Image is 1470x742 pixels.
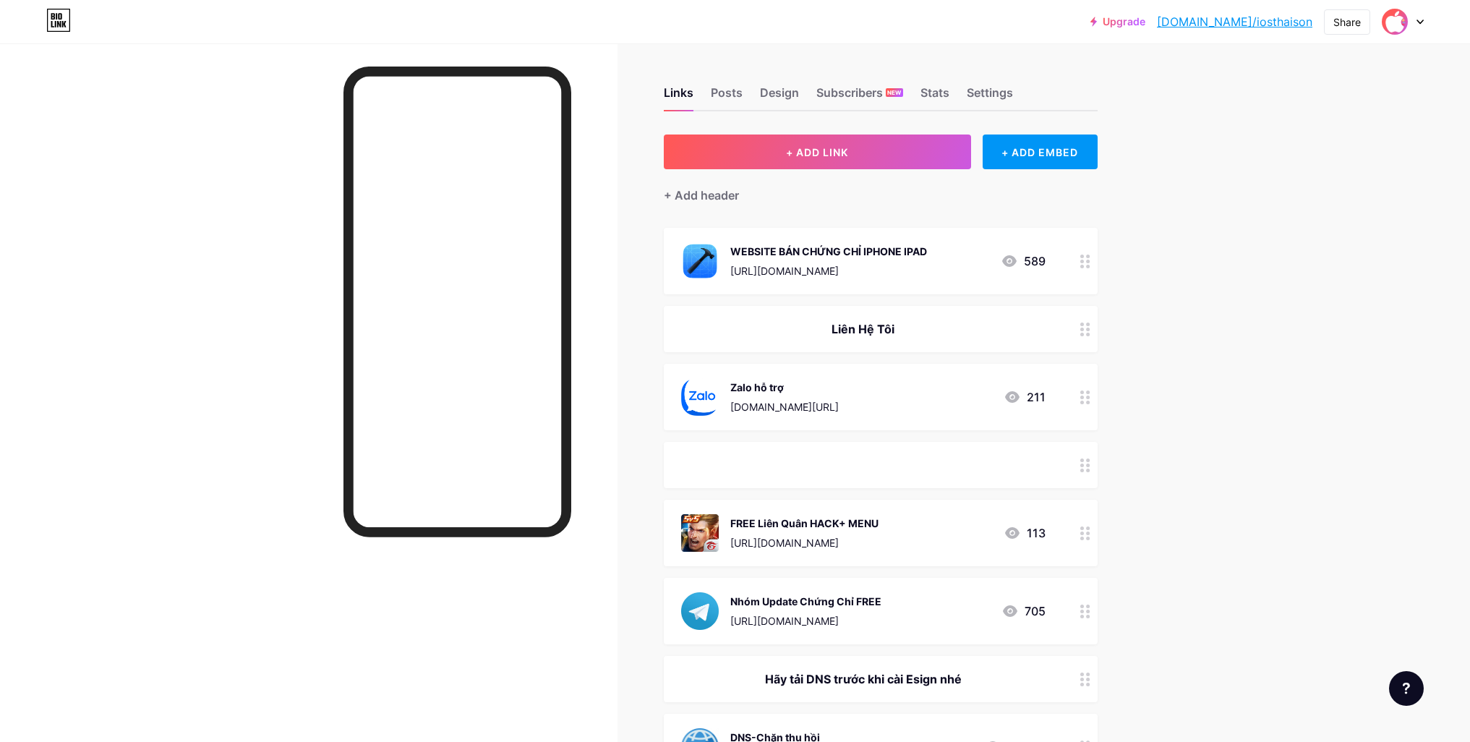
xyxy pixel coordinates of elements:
div: 589 [1001,252,1046,270]
div: Liên Hệ Tôi [681,320,1046,338]
img: Nhóm Update Chứng Chỉ FREE [681,592,719,630]
div: 705 [1001,602,1046,620]
div: + ADD EMBED [983,135,1098,169]
div: ㅤ [681,456,1046,474]
a: [DOMAIN_NAME]/iosthaison [1157,13,1312,30]
img: Zalo hỗ trợ [681,378,719,416]
div: 211 [1004,388,1046,406]
div: [URL][DOMAIN_NAME] [730,613,881,628]
div: WEBSITE BÁN CHỨNG CHỈ IPHONE IPAD [730,244,927,259]
div: + Add header [664,187,739,204]
div: Settings [967,84,1013,110]
div: [DOMAIN_NAME][URL] [730,399,839,414]
div: Share [1333,14,1361,30]
div: [URL][DOMAIN_NAME] [730,535,879,550]
div: Subscribers [816,84,903,110]
div: Zalo hỗ trợ [730,380,839,395]
a: Upgrade [1090,16,1145,27]
button: + ADD LINK [664,135,971,169]
span: NEW [887,88,901,97]
div: Posts [711,84,743,110]
div: Hãy tải DNS trước khi cài Esign nhé [681,670,1046,688]
img: FREE Liên Quân HACK+ MENU [681,514,719,552]
span: + ADD LINK [786,146,848,158]
div: Nhóm Update Chứng Chỉ FREE [730,594,881,609]
div: Design [760,84,799,110]
div: [URL][DOMAIN_NAME] [730,263,927,278]
img: WEBSITE BÁN CHỨNG CHỈ IPHONE IPAD [681,242,719,280]
img: AppleP12VN [1381,8,1409,35]
div: 113 [1004,524,1046,542]
div: Stats [920,84,949,110]
div: Links [664,84,693,110]
div: FREE Liên Quân HACK+ MENU [730,516,879,531]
